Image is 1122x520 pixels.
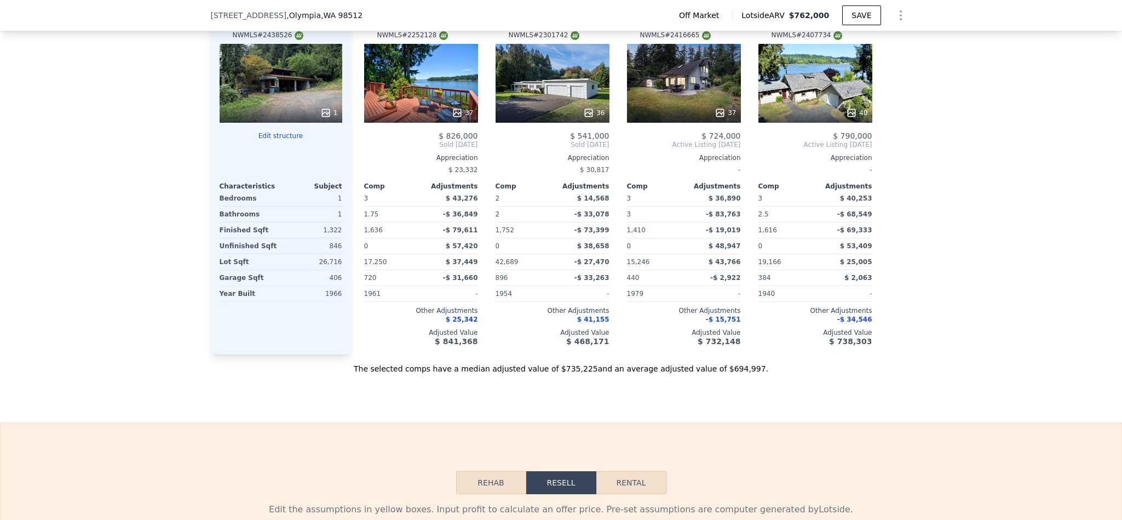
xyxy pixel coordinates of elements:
button: Edit structure [220,132,342,140]
div: 2 [496,207,550,222]
div: Adjusted Value [758,328,872,337]
span: 3 [364,195,369,202]
div: Adjusted Value [364,328,478,337]
span: $ 57,420 [446,242,478,250]
span: 0 [496,242,500,250]
div: Adjustments [421,182,478,191]
span: $ 43,276 [446,195,478,202]
span: -$ 83,763 [706,210,741,218]
span: 384 [758,274,771,282]
span: Sold [DATE] [364,140,478,149]
div: Adjustments [815,182,872,191]
div: Comp [758,182,815,191]
span: $ 38,658 [577,242,609,250]
span: Lotside ARV [741,10,789,21]
span: 1,752 [496,226,514,234]
span: $ 724,000 [701,132,740,140]
span: $ 53,409 [840,242,872,250]
span: [STREET_ADDRESS] [211,10,287,21]
div: Comp [364,182,421,191]
div: 26,716 [283,254,342,270]
span: $ 541,000 [570,132,609,140]
div: Appreciation [496,153,609,162]
span: 17,250 [364,258,387,266]
div: 37 [715,107,736,118]
div: 1966 [283,286,342,301]
button: SAVE [842,5,881,25]
div: 1940 [758,286,813,301]
div: - [627,162,741,178]
span: -$ 33,078 [574,210,609,218]
span: -$ 36,849 [443,210,478,218]
div: NWMLS # 2407734 [772,31,842,40]
span: 0 [627,242,631,250]
span: -$ 33,263 [574,274,609,282]
span: 15,246 [627,258,650,266]
span: $ 41,155 [577,316,609,323]
div: Year Built [220,286,279,301]
span: 3 [627,195,631,202]
img: NWMLS Logo [571,31,579,40]
div: 1.75 [364,207,419,222]
div: 1954 [496,286,550,301]
div: 846 [283,238,342,254]
span: 896 [496,274,508,282]
span: 1,636 [364,226,383,234]
span: -$ 73,399 [574,226,609,234]
span: -$ 68,549 [837,210,872,218]
div: Other Adjustments [364,306,478,315]
span: 0 [364,242,369,250]
div: - [555,286,609,301]
span: 440 [627,274,640,282]
span: $ 2,063 [844,274,872,282]
div: 3 [627,207,682,222]
img: NWMLS Logo [702,31,711,40]
div: Appreciation [364,153,478,162]
div: 1961 [364,286,419,301]
span: 1,616 [758,226,777,234]
span: $ 826,000 [439,132,477,140]
div: - [758,162,872,178]
span: 720 [364,274,377,282]
span: $ 468,171 [566,337,609,346]
span: -$ 31,660 [443,274,478,282]
span: -$ 15,751 [706,316,741,323]
div: 1979 [627,286,682,301]
div: Adjusted Value [627,328,741,337]
span: $ 40,253 [840,195,872,202]
span: , Olympia [286,10,363,21]
span: $762,000 [789,11,830,20]
span: $ 841,368 [435,337,477,346]
span: $ 25,342 [446,316,478,323]
span: Active Listing [DATE] [627,140,741,149]
div: 1 [283,191,342,206]
span: -$ 2,922 [710,274,740,282]
button: Rehab [456,471,526,494]
img: NWMLS Logo [295,31,303,40]
img: NWMLS Logo [833,31,842,40]
div: Lot Sqft [220,254,279,270]
span: 3 [758,195,763,202]
div: 37 [452,107,473,118]
div: NWMLS # 2416665 [640,31,711,40]
span: $ 14,568 [577,195,609,202]
div: - [686,286,741,301]
button: Resell [526,471,596,494]
div: Adjustments [684,182,741,191]
div: NWMLS # 2301742 [509,31,579,40]
span: $ 48,947 [709,242,741,250]
span: 1,410 [627,226,646,234]
div: 1 [320,107,338,118]
span: Off Market [679,10,723,21]
div: 40 [846,107,867,118]
div: Other Adjustments [627,306,741,315]
span: Sold [DATE] [496,140,609,149]
span: -$ 69,333 [837,226,872,234]
span: 19,166 [758,258,781,266]
div: - [423,286,478,301]
div: Finished Sqft [220,222,279,238]
div: Other Adjustments [758,306,872,315]
div: Edit the assumptions in yellow boxes. Input profit to calculate an offer price. Pre-set assumptio... [220,503,903,516]
span: Active Listing [DATE] [758,140,872,149]
div: NWMLS # 2252128 [377,31,448,40]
